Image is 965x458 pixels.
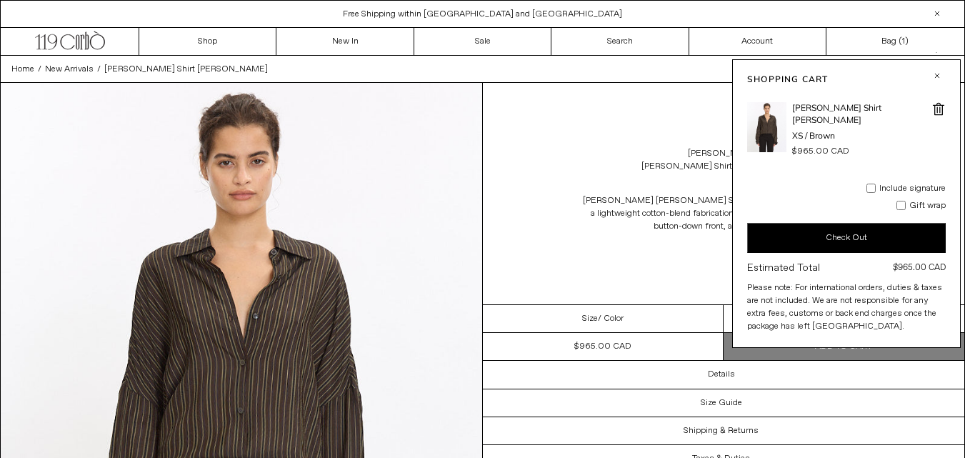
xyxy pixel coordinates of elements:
[139,28,276,55] a: Shop
[598,312,624,325] span: / Color
[551,28,689,55] a: Search
[45,64,94,75] span: New Arrivals
[581,187,866,240] p: [PERSON_NAME] [PERSON_NAME] Shirt in brown features a loose fit in a lightweight cotton-blend fab...
[724,333,964,360] button: Add to cart
[701,398,742,408] h3: Size Guide
[38,63,41,76] span: /
[902,36,905,47] span: 1
[343,9,622,20] a: Free Shipping within [GEOGRAPHIC_DATA] and [GEOGRAPHIC_DATA]
[104,64,268,75] span: [PERSON_NAME] Shirt [PERSON_NAME]
[104,63,268,76] a: [PERSON_NAME] Shirt [PERSON_NAME]
[11,64,34,75] span: Home
[276,28,414,55] a: New In
[11,63,34,76] a: Home
[582,312,598,325] span: Size
[574,340,631,353] div: $965.00 CAD
[902,35,909,48] span: )
[689,28,826,55] a: Account
[826,28,964,55] a: Bag ()
[97,63,101,76] span: /
[641,160,805,173] div: [PERSON_NAME] Shirt [PERSON_NAME]
[414,28,551,55] a: Sale
[45,63,94,76] a: New Arrivals
[688,147,759,160] a: [PERSON_NAME]
[708,369,735,379] h3: Details
[684,426,759,436] h3: Shipping & Returns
